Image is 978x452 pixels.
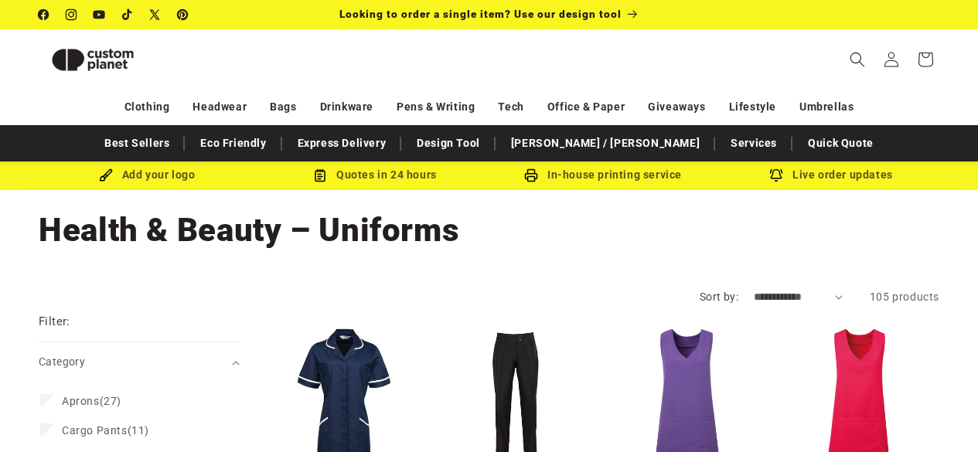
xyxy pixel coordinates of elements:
span: Category [39,355,85,368]
summary: Search [840,42,874,76]
a: Lifestyle [729,93,776,121]
span: Cargo Pants [62,424,128,437]
a: Pens & Writing [397,93,475,121]
span: (11) [62,423,149,437]
img: Order Updates Icon [313,168,327,182]
a: Services [723,130,785,157]
a: Drinkware [320,93,373,121]
summary: Category (0 selected) [39,342,240,382]
a: Umbrellas [799,93,854,121]
a: Giveaways [648,93,705,121]
a: Best Sellers [97,130,177,157]
span: Aprons [62,395,100,407]
a: Clothing [124,93,170,121]
img: Order updates [769,168,783,182]
a: Custom Planet [33,29,199,90]
img: In-house printing [524,168,538,182]
div: In-house printing service [489,165,717,185]
a: [PERSON_NAME] / [PERSON_NAME] [503,130,707,157]
a: Tech [498,93,523,121]
div: Live order updates [717,165,946,185]
a: Bags [270,93,296,121]
img: Brush Icon [99,168,113,182]
a: Headwear [193,93,247,121]
a: Office & Paper [547,93,625,121]
h2: Filter: [39,313,70,331]
span: (27) [62,394,121,408]
div: Add your logo [33,165,261,185]
a: Quick Quote [800,130,881,157]
a: Design Tool [409,130,488,157]
span: 105 products [870,291,939,303]
span: Looking to order a single item? Use our design tool [339,8,622,20]
img: Custom Planet [39,36,147,84]
div: Quotes in 24 hours [261,165,489,185]
h1: Health & Beauty – Uniforms [39,209,939,251]
a: Eco Friendly [193,130,274,157]
label: Sort by: [700,291,738,303]
a: Express Delivery [290,130,394,157]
